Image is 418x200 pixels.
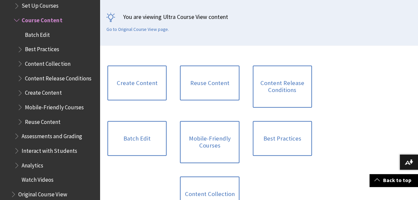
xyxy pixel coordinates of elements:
[180,121,239,163] a: Mobile-Friendly Courses
[253,65,312,108] a: Content Release Conditions
[25,44,59,53] span: Best Practices
[25,29,50,38] span: Batch Edit
[22,15,62,24] span: Course Content
[369,174,418,186] a: Back to top
[25,87,62,96] span: Create Content
[25,73,91,82] span: Content Release Conditions
[22,160,43,169] span: Analytics
[18,189,67,198] span: Original Course View
[22,0,59,9] span: Set Up Courses
[25,58,70,67] span: Content Collection
[22,174,54,183] span: Watch Videos
[25,116,61,125] span: Reuse Content
[22,145,77,154] span: Interact with Students
[107,121,167,156] a: Batch Edit
[106,27,169,33] a: Go to Original Course View page.
[180,65,239,101] a: Reuse Content
[107,65,167,101] a: Create Content
[253,121,312,156] a: Best Practices
[25,102,83,111] span: Mobile-Friendly Courses
[22,131,82,140] span: Assessments and Grading
[106,13,411,21] p: You are viewing Ultra Course View content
